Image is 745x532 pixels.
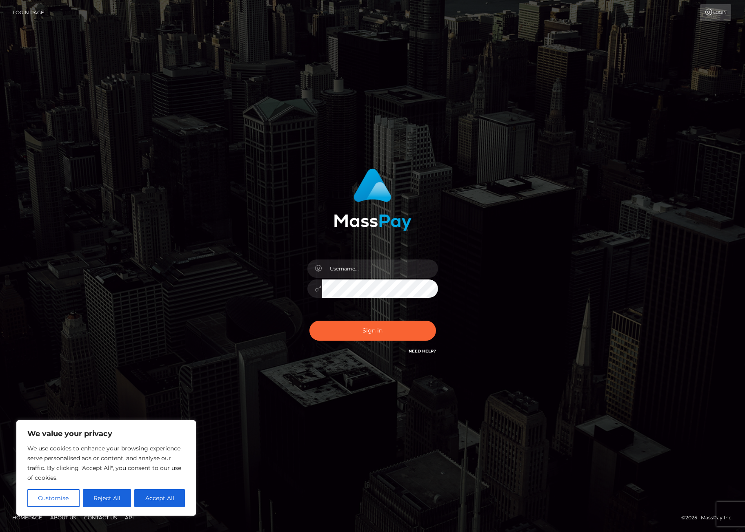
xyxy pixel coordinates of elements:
a: About Us [47,511,79,524]
button: Customise [27,489,80,507]
a: Need Help? [409,348,436,354]
div: We value your privacy [16,420,196,516]
button: Reject All [83,489,131,507]
button: Sign in [309,321,436,341]
p: We value your privacy [27,429,185,439]
img: MassPay Login [334,168,411,231]
p: We use cookies to enhance your browsing experience, serve personalised ads or content, and analys... [27,443,185,483]
a: API [122,511,137,524]
a: Homepage [9,511,45,524]
a: Login [700,4,731,21]
button: Accept All [134,489,185,507]
a: Login Page [13,4,44,21]
div: © 2025 , MassPay Inc. [681,513,739,522]
a: Contact Us [81,511,120,524]
input: Username... [322,259,438,278]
